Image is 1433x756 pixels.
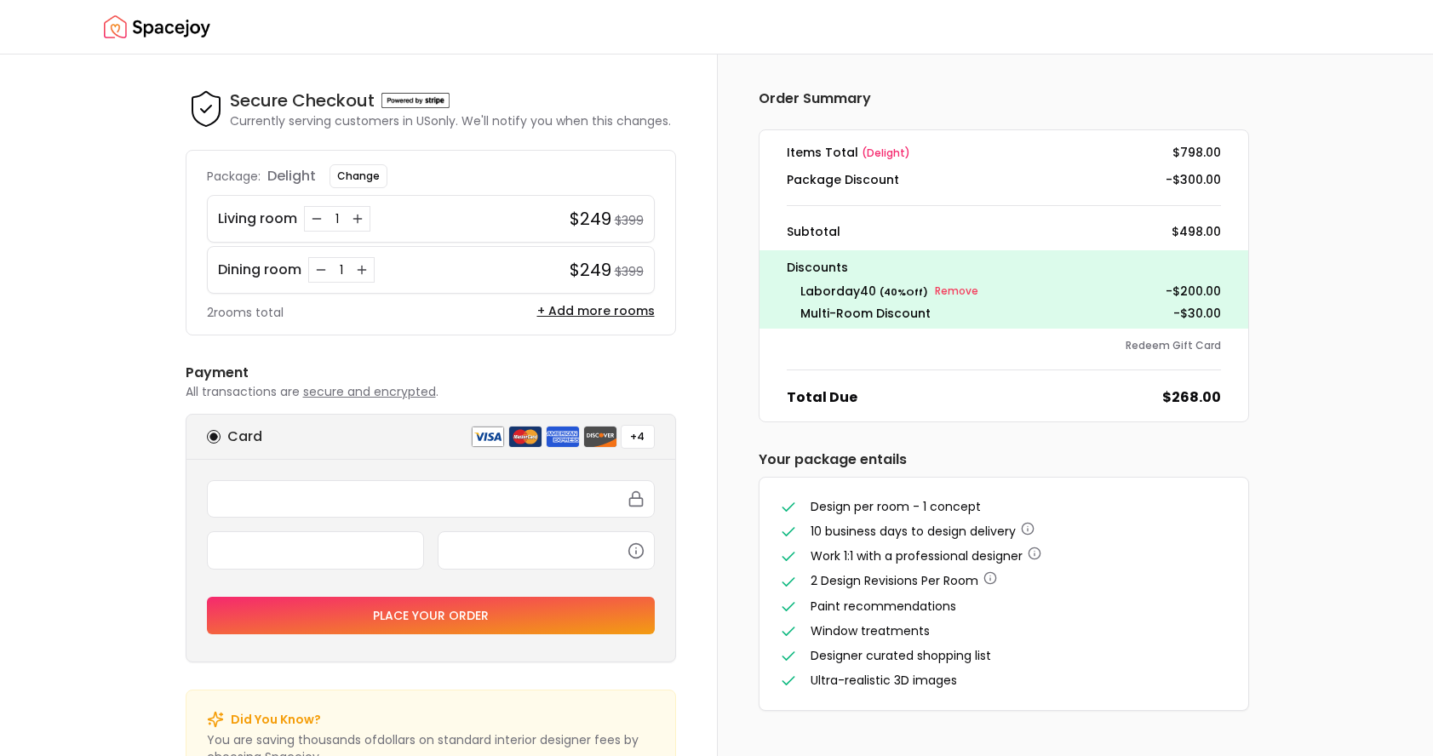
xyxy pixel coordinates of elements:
iframe: Secure card number input frame [218,491,644,507]
img: Spacejoy Logo [104,10,210,44]
h6: Payment [186,363,676,383]
span: Work 1:1 with a professional designer [811,547,1023,564]
span: Ultra-realistic 3D images [811,672,957,689]
p: Discounts [787,257,1221,278]
span: Designer curated shopping list [811,647,991,664]
p: 2 rooms total [207,304,284,321]
span: laborday40 [800,283,876,300]
button: Change [330,164,387,188]
button: Place your order [207,597,655,634]
div: 1 [329,210,346,227]
dt: Subtotal [787,223,840,240]
img: mastercard [508,426,542,448]
p: Currently serving customers in US only. We'll notify you when this changes. [230,112,671,129]
span: secure and encrypted [303,383,436,400]
button: Increase quantity for Living room [349,210,366,227]
h4: Secure Checkout [230,89,375,112]
p: Package: [207,168,261,185]
button: Decrease quantity for Dining room [312,261,330,278]
button: Decrease quantity for Living room [308,210,325,227]
p: - $200.00 [1166,281,1221,301]
img: american express [546,426,580,448]
button: Increase quantity for Dining room [353,261,370,278]
small: ( 40 % Off) [880,285,928,299]
dt: Multi-Room Discount [800,305,931,322]
div: 1 [333,261,350,278]
iframe: Secure expiration date input frame [218,542,413,558]
dt: Items Total [787,144,910,161]
a: Spacejoy [104,10,210,44]
h6: Your package entails [759,450,1249,470]
p: Dining room [218,260,301,280]
img: Powered by stripe [381,93,450,108]
img: visa [471,426,505,448]
iframe: Secure CVC input frame [449,542,644,558]
p: All transactions are . [186,383,676,400]
p: delight [267,166,316,186]
span: 10 business days to design delivery [811,523,1016,540]
span: ( delight ) [862,146,910,160]
h4: $249 [570,207,611,231]
dd: -$300.00 [1166,171,1221,188]
small: $399 [615,263,644,280]
button: +4 [621,425,655,449]
small: Remove [935,284,978,298]
button: + Add more rooms [537,302,655,319]
dd: -$30.00 [1173,305,1221,322]
span: Paint recommendations [811,598,956,615]
dt: Package Discount [787,171,899,188]
h6: Order Summary [759,89,1249,109]
h6: Card [227,427,262,447]
small: $399 [615,212,644,229]
span: Design per room - 1 concept [811,498,981,515]
img: discover [583,426,617,448]
dd: $498.00 [1172,223,1221,240]
button: Redeem Gift Card [1126,339,1221,352]
dd: $268.00 [1162,387,1221,408]
p: Living room [218,209,297,229]
h4: $249 [570,258,611,282]
dd: $798.00 [1172,144,1221,161]
p: Did You Know? [231,711,321,728]
dt: Total Due [787,387,857,408]
span: 2 Design Revisions Per Room [811,572,978,589]
span: Window treatments [811,622,930,639]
